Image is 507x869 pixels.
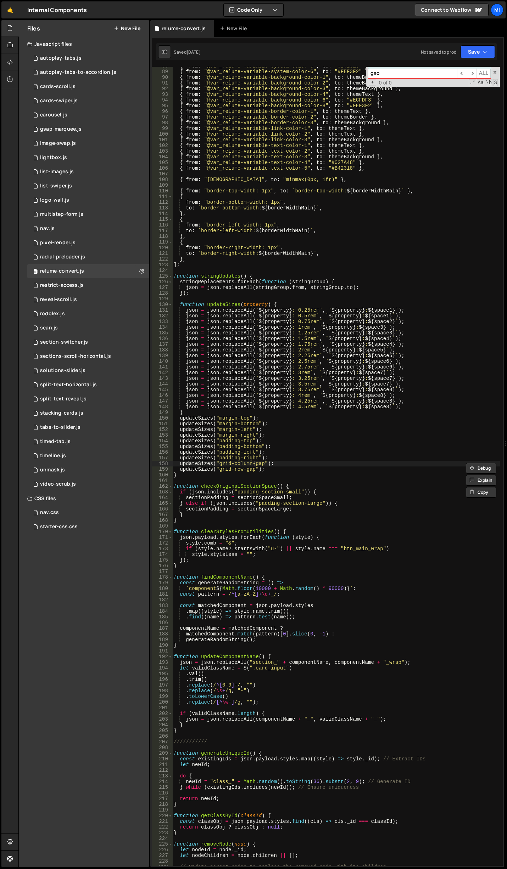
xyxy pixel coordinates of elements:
div: 177 [152,569,173,574]
div: 92 [152,86,173,92]
div: 15229/42882.js [27,222,149,236]
div: 200 [152,699,173,705]
div: relume-convert.js [40,268,84,274]
div: cards-swiper.js [40,98,78,104]
div: 208 [152,745,173,750]
div: 149 [152,410,173,415]
div: 210 [152,756,173,762]
div: 128 [152,290,173,296]
div: 107 [152,171,173,177]
div: 115 [152,217,173,222]
div: 15229/43816.js [27,51,149,65]
span: Whole Word Search [485,79,492,86]
div: 15229/40083.js [27,349,149,364]
div: 99 [152,126,173,131]
div: 118 [152,234,173,239]
div: 15229/41835.js [27,434,149,449]
span: Search In Selection [493,79,498,86]
div: 195 [152,671,173,677]
div: 15229/43871.js [27,80,149,94]
div: sections-scroll-horizontal.js [40,353,111,360]
div: autoplay-tabs.js [40,55,82,61]
div: 15229/43765.js [27,420,149,434]
div: restrict-access.js [40,282,84,289]
div: 141 [152,364,173,370]
div: 15229/42536.js [27,165,149,179]
div: multistep-form.js [40,211,83,218]
div: 15229/44635.js [27,65,149,80]
div: 162 [152,483,173,489]
span: ​ [457,68,467,78]
div: 169 [152,523,173,529]
a: 🤙 [1,1,19,18]
div: 100 [152,131,173,137]
div: 133 [152,319,173,324]
div: 15229/42881.css [27,505,149,520]
div: 150 [152,415,173,421]
div: 109 [152,182,173,188]
div: reveal-scroll.js [40,296,77,303]
div: split-text-horizontal.js [40,382,97,388]
div: 225 [152,841,173,847]
div: 15229/45355.js [27,250,149,264]
div: rodolex.js [40,311,65,317]
div: 207 [152,739,173,745]
div: 105 [152,160,173,165]
div: 15229/46478.js [27,307,149,321]
div: 212 [152,767,173,773]
div: relume-convert.js [162,25,206,32]
div: 152 [152,427,173,432]
div: 164 [152,495,173,501]
div: nav.css [40,509,59,516]
div: 15229/44949.js [27,278,149,293]
div: scan.js [40,325,58,331]
div: radial-preloader.js [40,254,85,260]
div: logo-wall.js [40,197,69,203]
div: 167 [152,512,173,518]
div: 129 [152,296,173,302]
div: starter-css.css [40,524,78,530]
div: 131 [152,307,173,313]
div: 215 [152,785,173,790]
div: 219 [152,807,173,813]
div: CSS files [19,491,149,505]
div: 15229/43817.js [27,94,149,108]
div: 171 [152,535,173,540]
a: Mi [491,4,503,16]
div: 227 [152,853,173,858]
div: 159 [152,466,173,472]
div: 15229/46034.js [27,264,149,278]
button: Save [461,45,495,58]
div: autoplay-tabs-to-accordion.js [40,69,116,76]
div: split-text-reveal.js [40,396,87,402]
div: 125 [152,273,173,279]
div: 132 [152,313,173,319]
div: 114 [152,211,173,217]
div: 223 [152,830,173,836]
div: [DATE] [186,49,201,55]
div: 166 [152,506,173,512]
button: New File [114,26,140,31]
div: 140 [152,359,173,364]
div: 95 [152,103,173,109]
div: 209 [152,750,173,756]
div: 113 [152,205,173,211]
div: 218 [152,802,173,807]
div: 15229/44861.js [27,151,149,165]
div: 127 [152,285,173,290]
div: 201 [152,705,173,711]
div: 121 [152,251,173,256]
button: Copy [466,487,496,498]
div: 15229/45389.js [27,293,149,307]
div: 101 [152,137,173,143]
h2: Files [27,24,40,32]
div: section-switcher.js [40,339,88,345]
div: 153 [152,432,173,438]
div: New File [220,25,250,32]
div: 157 [152,455,173,461]
div: 154 [152,438,173,444]
div: 15229/44592.js [27,463,149,477]
div: 148 [152,404,173,410]
div: 138 [152,347,173,353]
